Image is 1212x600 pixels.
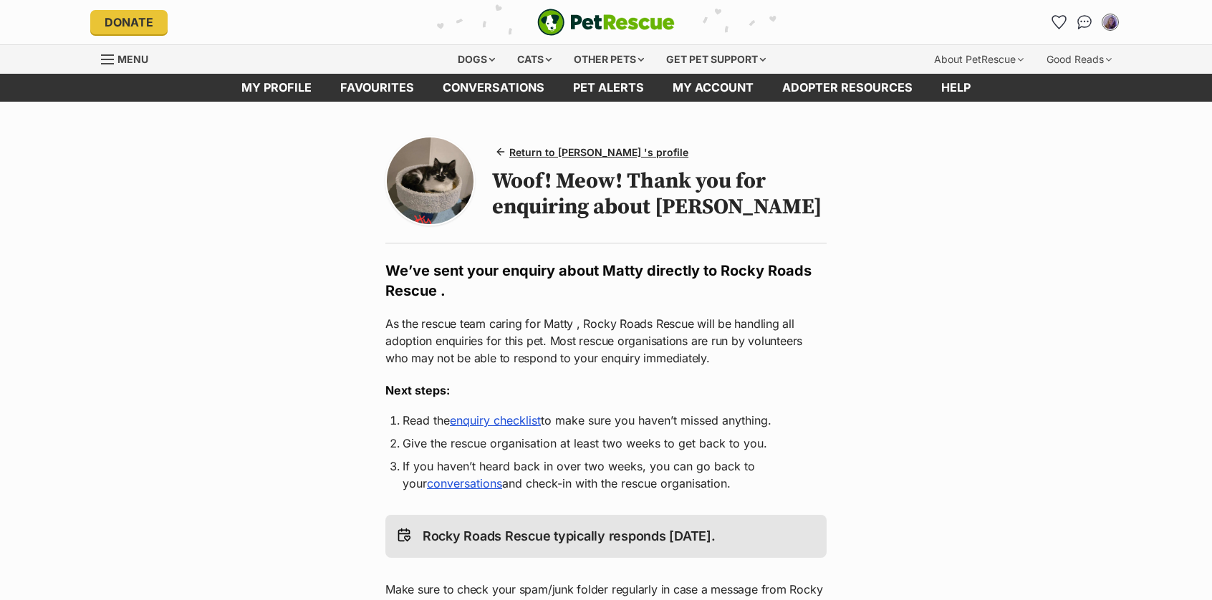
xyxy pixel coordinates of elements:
h1: Woof! Meow! Thank you for enquiring about [PERSON_NAME] [492,168,827,220]
img: Photo of Matty [387,137,473,224]
a: Help [927,74,985,102]
div: Other pets [564,45,654,74]
h2: We’ve sent your enquiry about Matty directly to Rocky Roads Rescue . [385,261,827,301]
img: chat-41dd97257d64d25036548639549fe6c8038ab92f7586957e7f3b1b290dea8141.svg [1077,15,1092,29]
a: My account [658,74,768,102]
li: Read the to make sure you haven’t missed anything. [403,412,809,429]
a: Adopter resources [768,74,927,102]
a: Return to [PERSON_NAME] 's profile [492,142,694,163]
div: Get pet support [656,45,776,74]
a: Menu [101,45,158,71]
li: Give the rescue organisation at least two weeks to get back to you. [403,435,809,452]
a: Donate [90,10,168,34]
img: logo-e224e6f780fb5917bec1dbf3a21bbac754714ae5b6737aabdf751b685950b380.svg [537,9,675,36]
a: My profile [227,74,326,102]
div: Dogs [448,45,505,74]
p: Rocky Roads Rescue typically responds [DATE]. [423,526,716,546]
li: If you haven’t heard back in over two weeks, you can go back to your and check-in with the rescue... [403,458,809,492]
a: Favourites [326,74,428,102]
img: Robbie Harper profile pic [1103,15,1117,29]
div: Good Reads [1037,45,1122,74]
span: Return to [PERSON_NAME] 's profile [509,145,688,160]
a: Pet alerts [559,74,658,102]
a: Conversations [1073,11,1096,34]
div: Cats [507,45,562,74]
div: About PetRescue [924,45,1034,74]
p: As the rescue team caring for Matty , Rocky Roads Rescue will be handling all adoption enquiries ... [385,315,827,367]
h3: Next steps: [385,382,827,399]
span: Menu [117,53,148,65]
a: conversations [428,74,559,102]
ul: Account quick links [1047,11,1122,34]
button: My account [1099,11,1122,34]
a: enquiry checklist [450,413,541,427]
a: Favourites [1047,11,1070,34]
a: PetRescue [537,9,675,36]
a: conversations [427,476,502,490]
